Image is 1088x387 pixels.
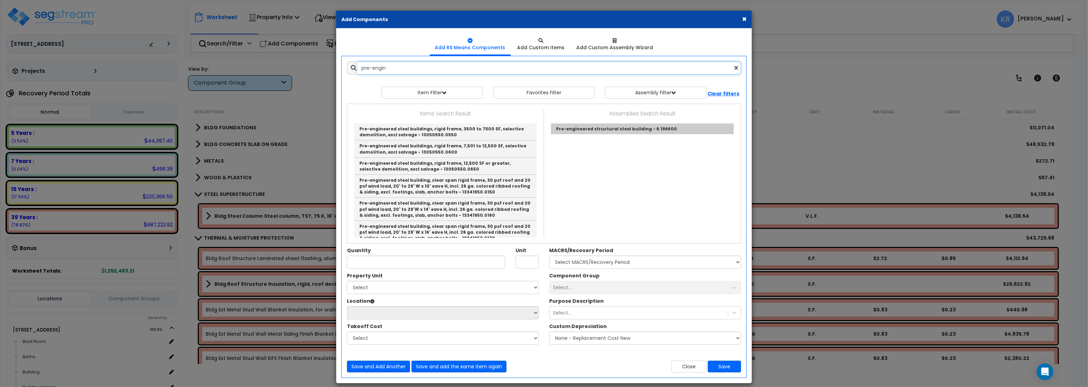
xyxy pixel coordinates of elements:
button: × [742,15,747,23]
label: Location [347,298,374,304]
label: MACRS/Recovery Period [549,247,613,254]
a: Pre-engineered steel building, clear span rigid frame, 30 psf roof and 20 psf wind load, 20' to 2... [354,221,537,244]
label: Quantity [347,247,371,254]
label: The Custom Item Descriptions in this Dropdown have been designated as 'Takeoff Costs' within thei... [347,323,382,330]
b: Add Components [341,16,388,23]
button: Save and Add Another [347,361,410,372]
button: Favorites Filter [493,87,595,98]
label: Property Unit [347,272,383,279]
label: Unit [516,247,526,254]
a: Pre-engineered steel building, clear span rigid frame, 30 psf roof and 20 psf wind load, 20' to 2... [354,175,537,198]
a: Pre-engineered steel buildings, rigid frame, 12,500 SF or greater, selective demolition, excl sal... [354,158,537,175]
button: Close [671,361,706,372]
a: Pre-engineered steel building, clear span rigid frame, 30 psf roof and 20 psf wind load, 20' to 2... [354,198,537,221]
a: Pre-engineered structural steel building - 6.196600 [551,123,734,134]
input: Search [357,61,741,75]
div: Add Custom Assembly Wizard [577,44,653,51]
button: Assembly Filter [605,87,706,98]
button: Save [708,361,741,372]
label: Custom Depreciation [549,323,607,330]
select: The Custom Item Descriptions in this Dropdown have been designated as 'Takeoff Costs' within thei... [347,332,539,345]
button: Item Filter [382,87,483,98]
p: Items Search Result [352,109,538,118]
div: Select... [553,309,571,316]
p: Assemblies Search Result [549,109,736,118]
button: Save and add the same item again [411,361,507,372]
a: Pre-engineered steel buildings, rigid frame, 7,501 to 12,500 SF, selective demolition, excl salva... [354,140,537,157]
div: Add Custom Items [517,44,565,51]
label: Component Group [549,272,600,279]
div: Open Intercom Messenger [1037,363,1053,380]
b: Clear filters [707,90,739,97]
label: A Purpose Description Prefix can be used to customize the Item Description that will be shown in ... [549,298,604,304]
a: Pre-engineered steel buildings, rigid frame, 3500 to 7500 SF, selective demolition, excl salvage ... [354,123,537,140]
div: Add RS Means Components [435,44,505,51]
